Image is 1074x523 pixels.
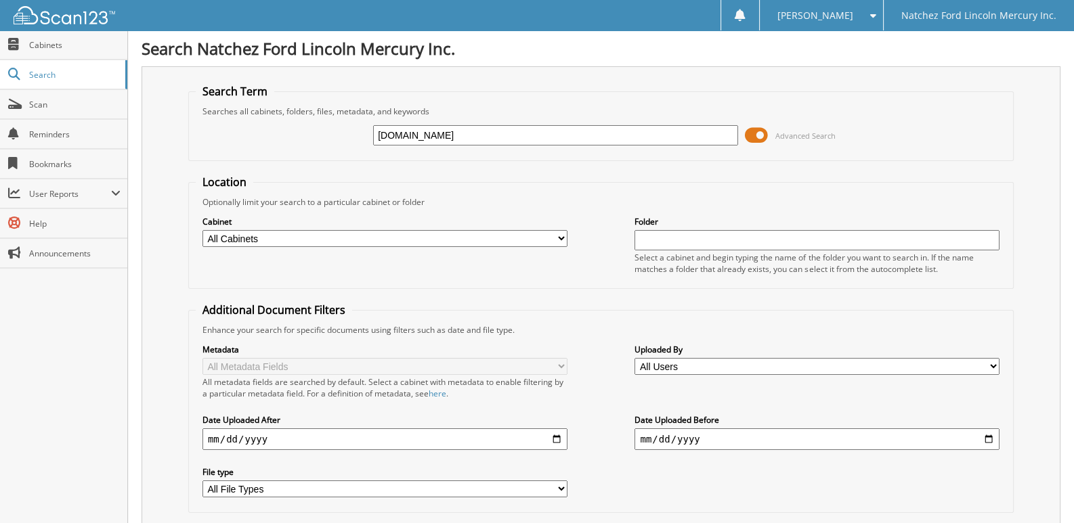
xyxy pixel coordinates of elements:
span: Cabinets [29,39,121,51]
span: [PERSON_NAME] [777,12,853,20]
span: Bookmarks [29,158,121,170]
span: Search [29,69,119,81]
span: Natchez Ford Lincoln Mercury Inc. [901,12,1056,20]
legend: Location [196,175,253,189]
div: All metadata fields are searched by default. Select a cabinet with metadata to enable filtering b... [202,376,567,399]
div: Optionally limit your search to a particular cabinet or folder [196,196,1006,208]
label: Date Uploaded After [202,414,567,426]
a: here [429,388,446,399]
label: Uploaded By [635,344,1000,355]
input: end [635,428,1000,450]
img: scan123-logo-white.svg [14,6,115,24]
iframe: Chat Widget [1006,458,1074,523]
legend: Additional Document Filters [196,302,352,317]
span: Scan [29,99,121,110]
h1: Search Natchez Ford Lincoln Mercury Inc. [142,37,1060,60]
legend: Search Term [196,84,274,99]
span: Help [29,218,121,229]
div: Select a cabinet and begin typing the name of the folder you want to search in. If the name match... [635,252,1000,275]
div: Enhance your search for specific documents using filters such as date and file type. [196,324,1006,336]
label: Metadata [202,344,567,355]
span: Advanced Search [775,131,836,141]
label: Date Uploaded Before [635,414,1000,426]
label: File type [202,466,567,478]
div: Searches all cabinets, folders, files, metadata, and keywords [196,106,1006,117]
span: Announcements [29,248,121,259]
span: User Reports [29,188,111,200]
label: Folder [635,216,1000,227]
span: Reminders [29,129,121,140]
label: Cabinet [202,216,567,227]
input: start [202,428,567,450]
